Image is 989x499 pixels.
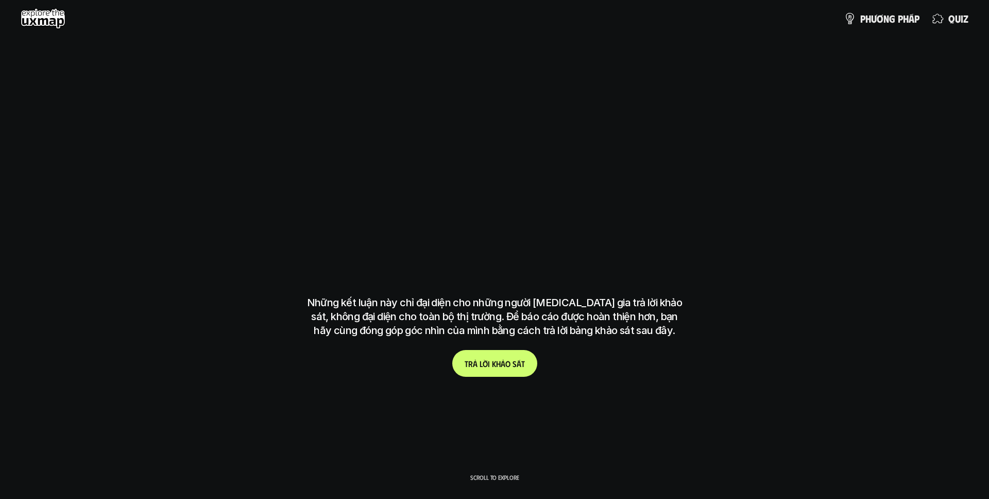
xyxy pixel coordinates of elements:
[865,13,871,24] span: h
[961,13,963,24] span: i
[470,474,519,481] p: Scroll to explore
[492,359,496,369] span: k
[468,359,473,369] span: r
[459,113,537,125] h6: Kết quả nghiên cứu
[932,8,968,29] a: quiz
[844,8,919,29] a: phươngpháp
[909,13,914,24] span: á
[480,359,483,369] span: l
[311,220,678,263] h1: tại [GEOGRAPHIC_DATA]
[521,359,525,369] span: t
[301,296,688,338] p: Những kết luận này chỉ đại diện cho những người [MEDICAL_DATA] gia trả lời khảo sát, không đại di...
[955,13,961,24] span: u
[948,13,955,24] span: q
[496,359,501,369] span: h
[889,13,895,24] span: g
[306,138,683,181] h1: phạm vi công việc của
[877,13,883,24] span: ơ
[883,13,889,24] span: n
[903,13,909,24] span: h
[483,359,488,369] span: ờ
[517,359,521,369] span: á
[898,13,903,24] span: p
[465,359,468,369] span: T
[963,13,968,24] span: z
[488,359,490,369] span: i
[473,359,478,369] span: ả
[513,359,517,369] span: s
[914,13,919,24] span: p
[505,359,510,369] span: o
[501,359,505,369] span: ả
[860,13,865,24] span: p
[871,13,877,24] span: ư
